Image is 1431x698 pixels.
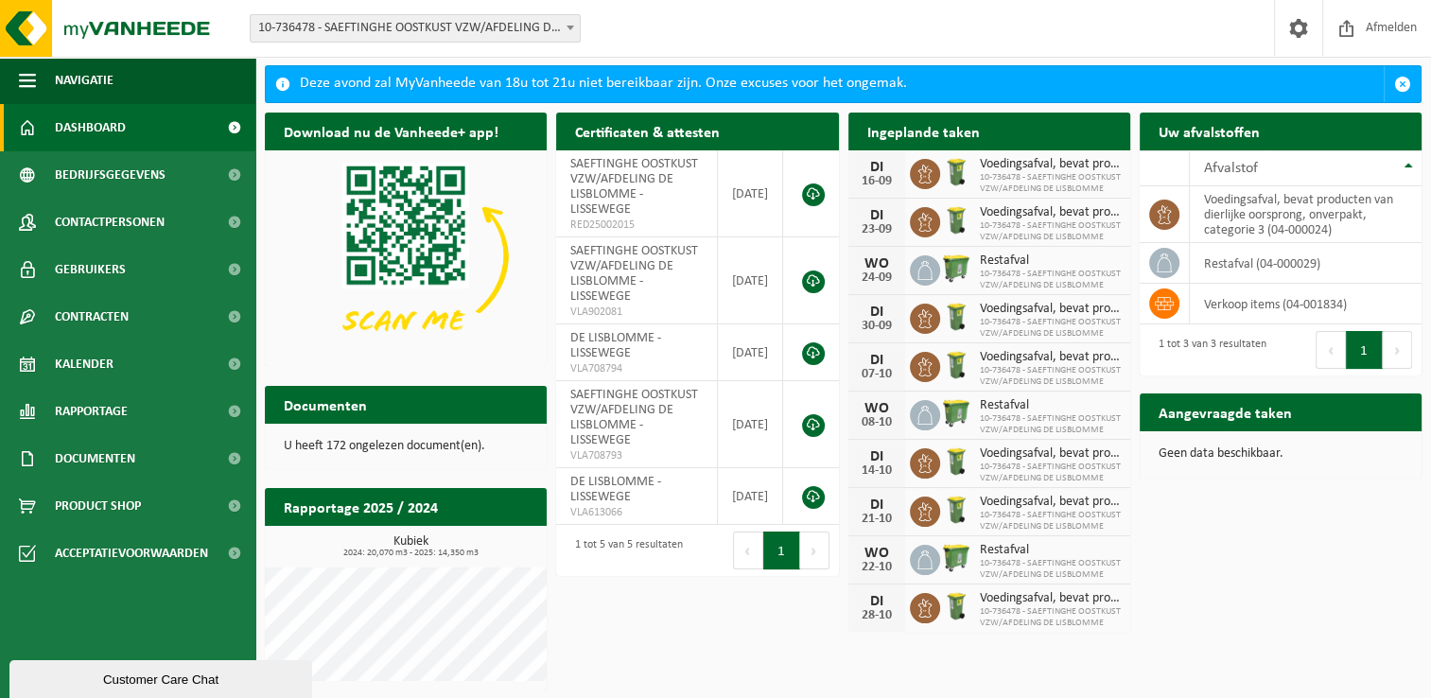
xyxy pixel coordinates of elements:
[300,66,1384,102] div: Deze avond zal MyVanheede van 18u tot 21u niet bereikbaar zijn. Onze excuses voor het ongemak.
[980,220,1121,243] span: 10-736478 - SAEFTINGHE OOSTKUST VZW/AFDELING DE LISBLOMME
[858,256,896,271] div: WO
[1149,329,1266,371] div: 1 tot 3 van 3 resultaten
[1204,161,1258,176] span: Afvalstof
[940,204,972,236] img: WB-0140-HPE-GN-50
[858,320,896,333] div: 30-09
[858,497,896,513] div: DI
[858,464,896,478] div: 14-10
[800,532,829,569] button: Next
[556,113,739,149] h2: Certificaten & attesten
[858,594,896,609] div: DI
[858,513,896,526] div: 21-10
[940,349,972,381] img: WB-0140-HPE-GN-50
[718,150,783,237] td: [DATE]
[570,388,698,447] span: SAEFTINGHE OOSTKUST VZW/AFDELING DE LISBLOMME - LISSEWEGE
[940,156,972,188] img: WB-0140-HPE-GN-50
[250,14,581,43] span: 10-736478 - SAEFTINGHE OOSTKUST VZW/AFDELING DE LISBLOMME - LISSEWEGE
[55,104,126,151] span: Dashboard
[940,542,972,574] img: WB-0770-HPE-GN-50
[980,591,1121,606] span: Voedingsafval, bevat producten van dierlijke oorsprong, onverpakt, categorie 3
[858,368,896,381] div: 07-10
[858,609,896,622] div: 28-10
[980,269,1121,291] span: 10-736478 - SAEFTINGHE OOSTKUST VZW/AFDELING DE LISBLOMME
[566,530,683,571] div: 1 tot 5 van 5 resultaten
[251,15,580,42] span: 10-736478 - SAEFTINGHE OOSTKUST VZW/AFDELING DE LISBLOMME - LISSEWEGE
[858,271,896,285] div: 24-09
[570,475,661,504] span: DE LISBLOMME - LISSEWEGE
[55,199,165,246] span: Contactpersonen
[9,656,316,698] iframe: chat widget
[980,253,1121,269] span: Restafval
[858,175,896,188] div: 16-09
[55,57,113,104] span: Navigatie
[570,244,698,304] span: SAEFTINGHE OOSTKUST VZW/AFDELING DE LISBLOMME - LISSEWEGE
[55,435,135,482] span: Documenten
[858,208,896,223] div: DI
[1316,331,1346,369] button: Previous
[858,449,896,464] div: DI
[733,532,763,569] button: Previous
[570,448,702,463] span: VLA708793
[980,172,1121,195] span: 10-736478 - SAEFTINGHE OOSTKUST VZW/AFDELING DE LISBLOMME
[858,561,896,574] div: 22-10
[763,532,800,569] button: 1
[570,305,702,320] span: VLA902081
[940,445,972,478] img: WB-0140-HPE-GN-50
[55,530,208,577] span: Acceptatievoorwaarden
[570,331,661,360] span: DE LISBLOMME - LISSEWEGE
[940,397,972,429] img: WB-0770-HPE-GN-50
[980,413,1121,436] span: 10-736478 - SAEFTINGHE OOSTKUST VZW/AFDELING DE LISBLOMME
[980,606,1121,629] span: 10-736478 - SAEFTINGHE OOSTKUST VZW/AFDELING DE LISBLOMME
[55,293,129,340] span: Contracten
[980,510,1121,532] span: 10-736478 - SAEFTINGHE OOSTKUST VZW/AFDELING DE LISBLOMME
[265,113,517,149] h2: Download nu de Vanheede+ app!
[1140,113,1279,149] h2: Uw afvalstoffen
[980,157,1121,172] span: Voedingsafval, bevat producten van dierlijke oorsprong, onverpakt, categorie 3
[265,386,386,423] h2: Documenten
[980,365,1121,388] span: 10-736478 - SAEFTINGHE OOSTKUST VZW/AFDELING DE LISBLOMME
[980,350,1121,365] span: Voedingsafval, bevat producten van dierlijke oorsprong, onverpakt, categorie 3
[980,558,1121,581] span: 10-736478 - SAEFTINGHE OOSTKUST VZW/AFDELING DE LISBLOMME
[570,157,698,217] span: SAEFTINGHE OOSTKUST VZW/AFDELING DE LISBLOMME - LISSEWEGE
[1190,284,1422,324] td: verkoop items (04-001834)
[980,462,1121,484] span: 10-736478 - SAEFTINGHE OOSTKUST VZW/AFDELING DE LISBLOMME
[55,482,141,530] span: Product Shop
[570,361,702,376] span: VLA708794
[858,353,896,368] div: DI
[858,305,896,320] div: DI
[1383,331,1412,369] button: Next
[55,388,128,435] span: Rapportage
[858,223,896,236] div: 23-09
[980,446,1121,462] span: Voedingsafval, bevat producten van dierlijke oorsprong, onverpakt, categorie 3
[940,494,972,526] img: WB-0140-HPE-GN-50
[980,543,1121,558] span: Restafval
[284,440,528,453] p: U heeft 172 ongelezen document(en).
[406,525,545,563] a: Bekijk rapportage
[265,150,547,362] img: Download de VHEPlus App
[980,205,1121,220] span: Voedingsafval, bevat producten van dierlijke oorsprong, onverpakt, categorie 3
[980,302,1121,317] span: Voedingsafval, bevat producten van dierlijke oorsprong, onverpakt, categorie 3
[858,401,896,416] div: WO
[940,301,972,333] img: WB-0140-HPE-GN-50
[718,468,783,525] td: [DATE]
[858,416,896,429] div: 08-10
[980,495,1121,510] span: Voedingsafval, bevat producten van dierlijke oorsprong, onverpakt, categorie 3
[718,237,783,324] td: [DATE]
[980,317,1121,340] span: 10-736478 - SAEFTINGHE OOSTKUST VZW/AFDELING DE LISBLOMME
[1190,186,1422,243] td: voedingsafval, bevat producten van dierlijke oorsprong, onverpakt, categorie 3 (04-000024)
[1346,331,1383,369] button: 1
[848,113,999,149] h2: Ingeplande taken
[1140,393,1311,430] h2: Aangevraagde taken
[980,398,1121,413] span: Restafval
[55,246,126,293] span: Gebruikers
[718,324,783,381] td: [DATE]
[940,253,972,285] img: WB-0770-HPE-GN-50
[265,488,457,525] h2: Rapportage 2025 / 2024
[55,340,113,388] span: Kalender
[1159,447,1403,461] p: Geen data beschikbaar.
[274,549,547,558] span: 2024: 20,070 m3 - 2025: 14,350 m3
[718,381,783,468] td: [DATE]
[858,160,896,175] div: DI
[570,218,702,233] span: RED25002015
